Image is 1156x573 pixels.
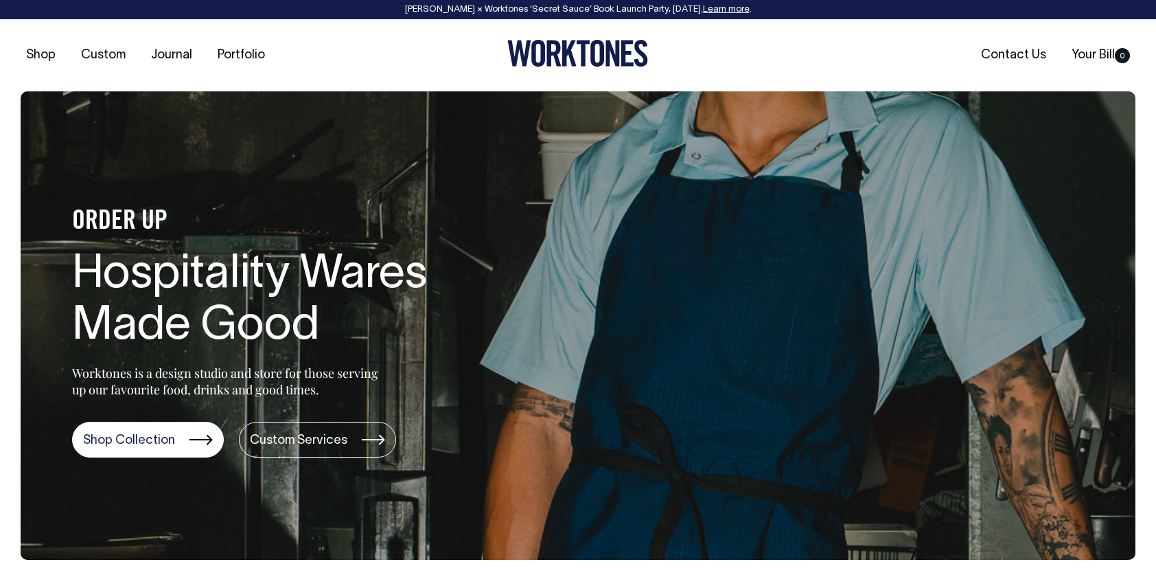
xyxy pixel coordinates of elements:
[146,44,198,67] a: Journal
[21,44,61,67] a: Shop
[72,207,511,236] h4: ORDER UP
[703,5,750,14] a: Learn more
[1115,48,1130,63] span: 0
[72,250,511,353] h1: Hospitality Wares Made Good
[239,422,396,458] a: Custom Services
[14,5,1142,14] div: [PERSON_NAME] × Worktones ‘Secret Sauce’ Book Launch Party, [DATE]. .
[72,422,224,458] a: Shop Collection
[975,44,1052,67] a: Contact Us
[72,365,384,398] p: Worktones is a design studio and store for those serving up our favourite food, drinks and good t...
[76,44,131,67] a: Custom
[212,44,270,67] a: Portfolio
[1066,44,1135,67] a: Your Bill0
